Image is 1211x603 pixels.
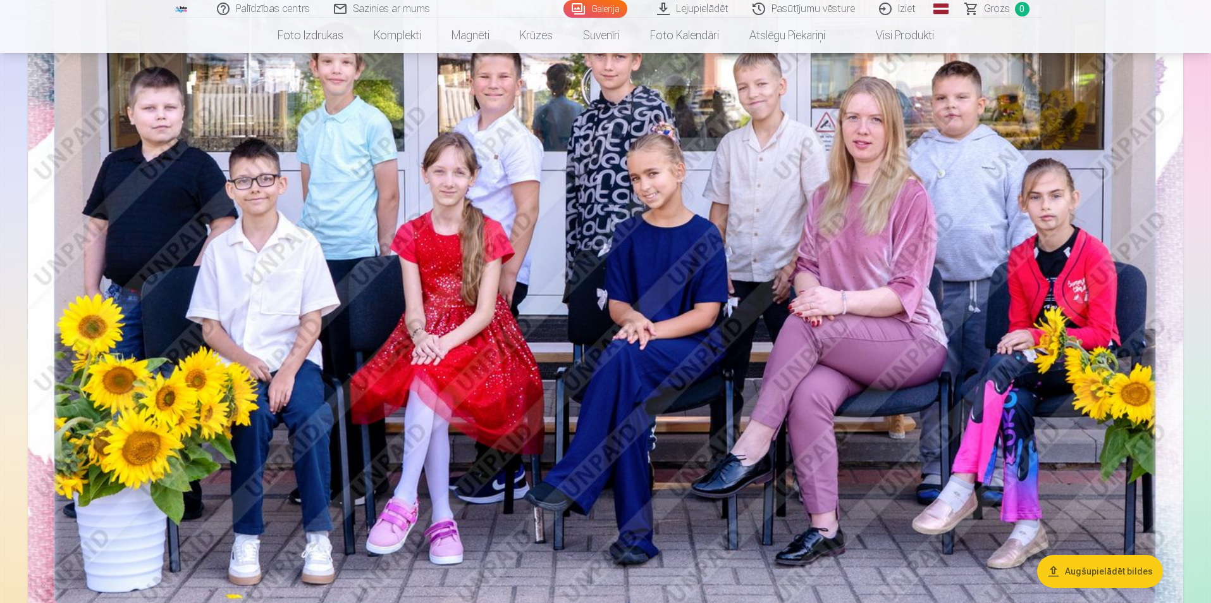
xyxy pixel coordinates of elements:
a: Visi produkti [840,18,949,53]
a: Magnēti [436,18,505,53]
span: Grozs [984,1,1010,16]
a: Komplekti [359,18,436,53]
a: Krūzes [505,18,568,53]
a: Foto izdrukas [262,18,359,53]
span: 0 [1015,2,1030,16]
button: Augšupielādēt bildes [1037,555,1163,588]
a: Foto kalendāri [635,18,734,53]
a: Atslēgu piekariņi [734,18,840,53]
a: Suvenīri [568,18,635,53]
img: /fa1 [175,5,188,13]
